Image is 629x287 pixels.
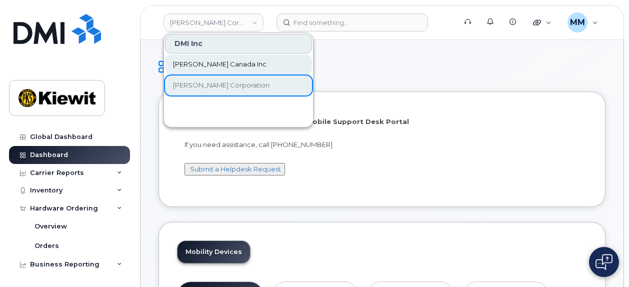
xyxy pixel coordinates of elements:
a: [PERSON_NAME] Corporation [165,75,312,95]
button: Submit a Helpdesk Request [184,163,285,175]
p: Welcome to the [PERSON_NAME] Mobile Support Desk Portal [184,117,579,126]
a: [PERSON_NAME] Canada Inc [165,54,312,74]
span: [PERSON_NAME] Corporation [173,80,269,90]
a: Submit a Helpdesk Request [190,165,281,173]
h1: Dashboard [158,58,605,75]
a: Mobility Devices [177,241,250,263]
div: DMI Inc [165,34,312,53]
span: [PERSON_NAME] Canada Inc [173,59,266,69]
p: If you need assistance, call [PHONE_NUMBER] [184,140,579,149]
img: Open chat [595,254,612,270]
